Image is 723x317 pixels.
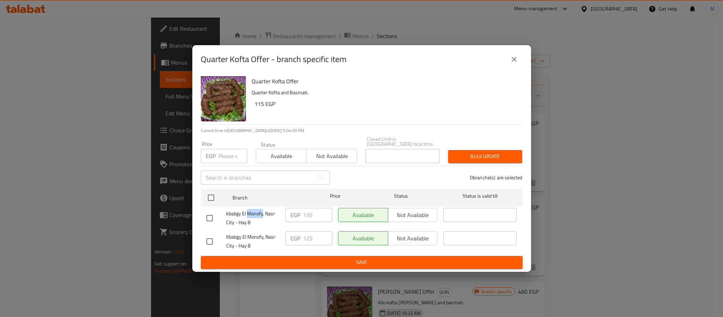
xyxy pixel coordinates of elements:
[206,152,216,160] p: EGP
[454,152,517,161] span: Bulk update
[226,233,280,250] span: Kbabgy El Monofy, Nasr City - Hay 8
[290,211,300,219] p: EGP
[306,149,357,163] button: Not available
[201,171,314,185] input: Search in branches
[259,151,304,161] span: Available
[312,192,359,201] span: Price
[254,99,517,109] h6: 115 EGP
[303,208,332,222] input: Please enter price
[309,151,354,161] span: Not available
[256,149,307,163] button: Available
[206,258,517,267] span: Save
[290,234,300,243] p: EGP
[443,192,517,201] span: Status is valid till
[201,256,523,269] button: Save
[303,231,332,245] input: Please enter price
[226,209,280,227] span: kbabgy El Monofy, Nasr City - Hay 8
[252,88,517,97] p: Quarter Kofta and Basmati.
[233,193,306,202] span: Branch
[201,127,523,134] p: Current time in [GEOGRAPHIC_DATA] is [DATE] 5:04:00 PM
[506,51,523,68] button: close
[252,76,517,86] h6: Quarter Kofta Offer
[364,192,438,201] span: Status
[201,54,347,65] h2: Quarter Kofta Offer - branch specific item
[448,150,522,163] button: Bulk update
[201,76,246,121] img: Quarter Kofta Offer
[470,174,523,181] p: 0 branche(s) are selected
[218,149,247,163] input: Please enter price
